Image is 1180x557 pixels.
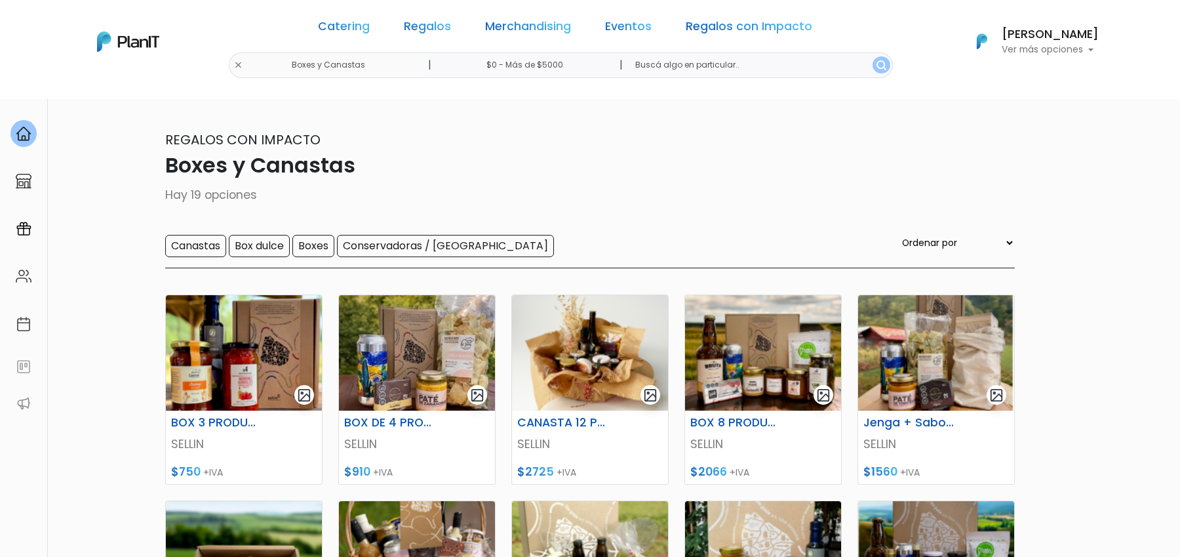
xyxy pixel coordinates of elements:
p: | [619,57,623,73]
img: close-6986928ebcb1d6c9903e3b54e860dbc4d054630f23adef3a32610726dff6a82b.svg [234,61,243,70]
p: SELLIN [517,436,663,453]
p: SELLIN [863,436,1009,453]
p: SELLIN [171,436,317,453]
input: Buscá algo en particular.. [625,52,893,78]
span: +IVA [730,466,749,479]
img: PlanIt Logo [97,31,159,52]
h6: BOX 3 PRODUCTOS [163,416,271,430]
h6: CANASTA 12 PRODUCTOS [509,416,617,430]
img: marketplace-4ceaa7011d94191e9ded77b95e3339b90024bf715f7c57f8cf31f2d8c509eaba.svg [16,173,31,189]
img: gallery-light [816,388,831,403]
img: thumb_6882808d94dd4_15.png [685,295,841,411]
img: thumb_68827b7c88a81_7.png [512,295,668,411]
img: search_button-432b6d5273f82d61273b3651a40e1bd1b912527efae98b1b7a1b2c0702e16a8d.svg [876,60,886,70]
img: PlanIt Logo [968,27,996,56]
p: Ver más opciones [1002,45,1099,54]
a: Merchandising [485,21,571,37]
span: +IVA [373,466,393,479]
h6: BOX 8 PRODUCTOS [682,416,790,430]
p: SELLIN [344,436,490,453]
a: Eventos [605,21,652,37]
span: $750 [171,464,201,480]
button: PlanIt Logo [PERSON_NAME] Ver más opciones [960,24,1099,58]
input: Canastas [165,235,226,257]
input: Conservadoras / [GEOGRAPHIC_DATA] [337,235,554,257]
span: $1560 [863,464,897,480]
p: Regalos con Impacto [165,130,1015,150]
img: gallery-light [297,388,312,403]
a: gallery-light BOX DE 4 PRODUCTOS SELLIN $910 +IVA [338,295,496,485]
img: gallery-light [643,388,658,403]
h6: [PERSON_NAME] [1002,29,1099,41]
input: Box dulce [229,235,290,257]
a: Regalos [404,21,451,37]
h6: BOX DE 4 PRODUCTOS [336,416,444,430]
span: $2066 [690,464,727,480]
span: $2725 [517,464,554,480]
img: thumb_8A3A565E-FF75-4788-8FDD-8C934B6B0ABD.jpeg [339,295,495,411]
p: Boxes y Canastas [165,150,1015,181]
img: partners-52edf745621dab592f3b2c58e3bca9d71375a7ef29c3b500c9f145b62cc070d4.svg [16,396,31,411]
img: gallery-light [989,388,1004,403]
img: thumb_68827517855cd_1.png [166,295,322,411]
img: campaigns-02234683943229c281be62815700db0a1741e53638e28bf9629b52c665b00959.svg [16,221,31,237]
a: gallery-light BOX 3 PRODUCTOS SELLIN $750 +IVA [165,295,323,485]
img: thumb_686e9e4f7c7ae_20.png [858,295,1014,411]
a: Catering [318,21,370,37]
a: gallery-light BOX 8 PRODUCTOS SELLIN $2066 +IVA [684,295,842,485]
span: +IVA [203,466,223,479]
h6: Jenga + Sabores [855,416,963,430]
span: +IVA [900,466,920,479]
a: Regalos con Impacto [686,21,812,37]
img: home-e721727adea9d79c4d83392d1f703f7f8bce08238fde08b1acbfd93340b81755.svg [16,126,31,142]
span: $910 [344,464,370,480]
img: people-662611757002400ad9ed0e3c099ab2801c6687ba6c219adb57efc949bc21e19d.svg [16,268,31,284]
input: Boxes [292,235,334,257]
p: | [428,57,431,73]
p: SELLIN [690,436,836,453]
a: gallery-light Jenga + Sabores SELLIN $1560 +IVA [857,295,1015,485]
img: gallery-light [470,388,485,403]
p: Hay 19 opciones [165,186,1015,203]
img: calendar-87d922413cdce8b2cf7b7f5f62616a5cf9e4887200fb71536465627b3292af00.svg [16,316,31,332]
span: +IVA [557,466,576,479]
img: feedback-78b5a0c8f98aac82b08bfc38622c3050aee476f2c9584af64705fc4e61158814.svg [16,359,31,375]
a: gallery-light CANASTA 12 PRODUCTOS SELLIN $2725 +IVA [511,295,669,485]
